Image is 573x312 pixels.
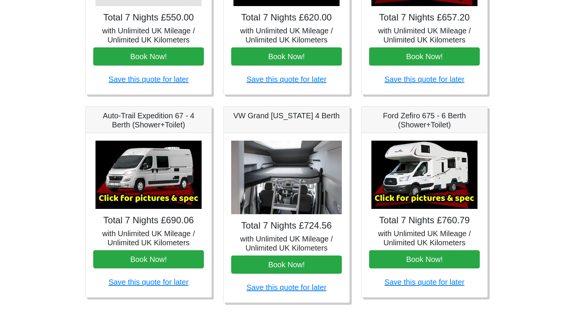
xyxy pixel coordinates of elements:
img: VW Grand California 4 Berth [231,141,342,215]
img: Auto-Trail Expedition 67 - 4 Berth (Shower+Toilet) [95,141,202,209]
h4: Total 7 Nights £620.00 [231,12,342,23]
a: Save this quote for later [384,75,464,83]
button: Book Now! [93,47,204,66]
button: Book Now! [369,47,480,66]
h4: Total 7 Nights £724.56 [231,220,342,231]
h5: with Unlimited UK Mileage / Unlimited UK Kilometers [369,229,480,247]
h5: Ford Zefiro 675 - 6 Berth (Shower+Toilet) [369,111,480,129]
a: Save this quote for later [384,278,464,286]
h4: Total 7 Nights £657.20 [369,12,480,23]
button: Book Now! [93,250,204,268]
a: Save this quote for later [108,75,188,83]
a: Save this quote for later [246,75,326,83]
h4: Total 7 Nights £760.79 [369,215,480,226]
img: Ford Zefiro 675 - 6 Berth (Shower+Toilet) [371,141,477,209]
h5: with Unlimited UK Mileage / Unlimited UK Kilometers [93,26,204,44]
h5: with Unlimited UK Mileage / Unlimited UK Kilometers [231,234,342,252]
h5: with Unlimited UK Mileage / Unlimited UK Kilometers [231,26,342,44]
button: Book Now! [231,47,342,66]
a: Save this quote for later [108,278,188,286]
h5: with Unlimited UK Mileage / Unlimited UK Kilometers [369,26,480,44]
h5: with Unlimited UK Mileage / Unlimited UK Kilometers [93,229,204,247]
a: Save this quote for later [246,283,326,292]
button: Book Now! [369,250,480,268]
h5: VW Grand [US_STATE] 4 Berth [231,111,342,120]
h4: Total 7 Nights £690.06 [93,215,204,226]
button: Book Now! [231,256,342,274]
h4: Total 7 Nights £550.00 [93,12,204,23]
h5: Auto-Trail Expedition 67 - 4 Berth (Shower+Toilet) [93,111,204,129]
